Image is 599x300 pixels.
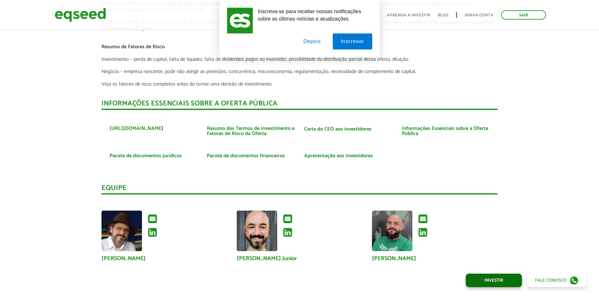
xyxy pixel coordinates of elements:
[372,211,412,251] img: Foto de Josias de Souza
[110,153,182,159] a: Pacote de documentos jurídicos
[101,256,146,261] a: [PERSON_NAME]
[304,153,373,159] a: Apresentação aos investidores
[101,81,498,87] p: Veja os fatores de risco completos antes do tomar uma decisão de investimento
[207,153,285,159] a: Pacote de documentos financeiros
[237,256,297,261] a: [PERSON_NAME] Junior
[295,33,329,50] button: Depois
[372,256,416,261] a: [PERSON_NAME]
[372,211,412,251] a: Ver perfil do usuário.
[227,8,253,33] img: notification icon
[101,211,142,251] img: Foto de Xisto Alves de Souza Junior
[101,56,498,62] p: Investimento – perda de capital, falta de liquidez, falta de dividendos pagos ao investidor, poss...
[527,274,586,287] a: Fale conosco
[237,211,277,251] img: Foto de Sérgio Hilton Berlotto Junior
[101,185,498,195] div: Equipe
[110,126,163,131] a: [URL][DOMAIN_NAME]
[101,68,498,75] p: Negócio – empresa nascente, pode não atingir as previsões, concorrência, macroeconomia, regulamen...
[402,126,489,136] a: Informações Essenciais sobre a Oferta Pública
[101,211,142,251] a: Ver perfil do usuário.
[207,126,295,136] a: Resumo dos Termos de Investimento e Fatores de Risco da Oferta
[253,8,372,23] div: Inscreva-se para receber nossas notificações sobre as últimas notícias e atualizações.
[333,33,372,50] button: Inscrever
[304,127,372,132] a: Carta do CEO aos investidores
[101,100,498,110] div: INFORMAÇÕES ESSENCIAIS SOBRE A OFERTA PÚBLICA
[237,211,277,251] a: Ver perfil do usuário.
[466,274,522,287] a: Investir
